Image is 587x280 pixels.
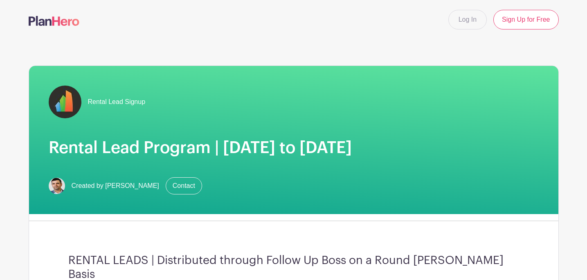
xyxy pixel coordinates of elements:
img: fulton-grace-logo.jpeg [49,86,81,118]
span: Rental Lead Signup [88,97,146,107]
a: Contact [166,177,202,194]
img: Screen%20Shot%202023-02-21%20at%2010.54.51%20AM.png [49,178,65,194]
span: Created by [PERSON_NAME] [72,181,159,191]
h1: Rental Lead Program | [DATE] to [DATE] [49,138,539,158]
a: Log In [448,10,487,29]
a: Sign Up for Free [493,10,558,29]
img: logo-507f7623f17ff9eddc593b1ce0a138ce2505c220e1c5a4e2b4648c50719b7d32.svg [29,16,79,26]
